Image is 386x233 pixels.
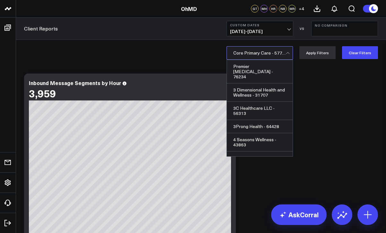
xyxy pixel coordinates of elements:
[251,5,259,13] div: GT
[299,6,304,11] span: + 4
[271,204,327,225] a: AskCorral
[230,29,290,34] span: [DATE] - [DATE]
[29,87,56,99] div: 3,959
[227,102,293,120] div: 3C Healthcare LLC - 56313
[296,27,308,30] div: VS
[24,25,58,32] a: Client Reports
[230,23,290,27] b: Custom Dates
[227,60,293,83] div: Premier [MEDICAL_DATA] - 76234
[297,5,305,13] button: +4
[227,83,293,102] div: 3 Dimensional Health and Wellness - 31707
[29,79,121,86] div: Inbound Message Segments by Hour
[227,133,293,151] div: 4 Seasons Wellness - 43863
[270,5,277,13] div: HR
[311,21,378,36] button: No Comparison
[315,23,374,27] b: No Comparison
[260,5,268,13] div: MH
[181,5,197,12] a: OhMD
[288,5,296,13] div: MR
[342,46,378,59] button: Clear Filters
[279,5,287,13] div: NB
[227,151,293,165] div: 4KidHelp - 51889
[227,21,293,36] button: Custom Dates[DATE]-[DATE]
[299,46,336,59] button: Apply Filters
[227,120,293,133] div: 3Prong Health - 64428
